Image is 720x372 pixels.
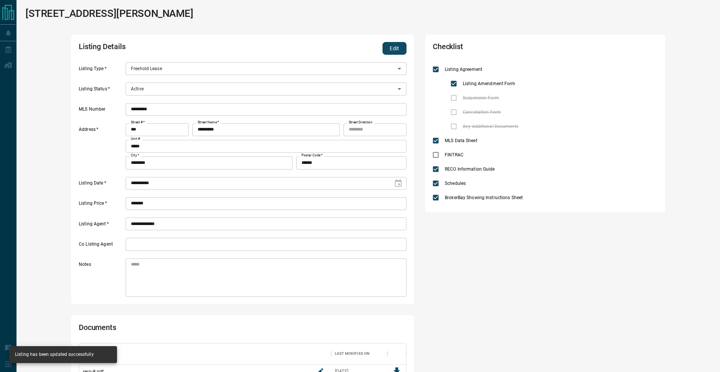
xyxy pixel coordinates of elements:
[79,106,124,116] label: MLS Number
[331,343,387,364] div: Last Modified On
[79,323,275,336] h2: Documents
[79,126,124,169] label: Address
[335,343,369,364] div: Last Modified On
[349,120,372,125] label: Street Direction
[198,120,219,125] label: Street Name
[79,66,124,75] label: Listing Type
[79,241,124,251] label: Co Listing Agent
[461,109,503,115] span: Cancellation Form
[83,343,102,364] div: Filename
[382,42,406,55] button: Edit
[79,221,124,231] label: Listing Agent
[126,82,406,95] div: Active
[443,180,468,187] span: Schedules
[126,62,406,75] div: Freehold Lease
[443,137,479,144] span: MLS Data Sheet
[461,80,517,87] span: Listing Amendment Form
[461,94,501,101] span: Suspension Form
[25,7,193,19] h1: [STREET_ADDRESS][PERSON_NAME]
[79,180,124,190] label: Listing Date
[15,348,94,361] div: Listing has been updated successfully
[443,66,484,73] span: Listing Agreement
[79,42,275,55] h2: Listing Details
[461,123,520,130] span: Any Additional Documents
[131,136,140,141] label: Unit #
[443,166,496,172] span: RECO Information Guide
[79,200,124,210] label: Listing Price
[433,42,568,55] h2: Checklist
[131,120,145,125] label: Street #
[301,153,322,158] label: Postal Code
[79,86,124,96] label: Listing Status
[79,261,124,297] label: Notes
[79,343,331,364] div: Filename
[443,151,465,158] span: FINTRAC
[443,194,525,201] span: BrokerBay Showing Instructions Sheet
[131,153,139,158] label: City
